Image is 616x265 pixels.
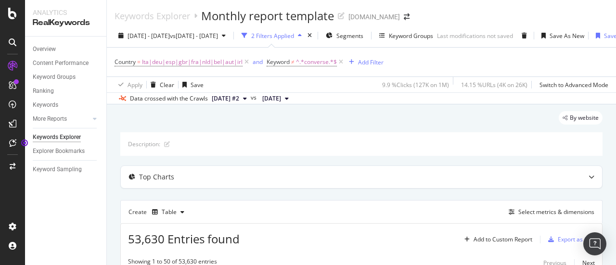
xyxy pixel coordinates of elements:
div: Table [162,209,177,215]
button: Save [179,77,204,92]
button: Add to Custom Report [461,232,532,247]
div: Keyword Groups [33,72,76,82]
a: More Reports [33,114,90,124]
div: Save [191,81,204,89]
div: More Reports [33,114,67,124]
a: Overview [33,44,100,54]
span: Country [115,58,136,66]
div: RealKeywords [33,17,99,28]
div: arrow-right-arrow-left [404,13,410,20]
button: 2 Filters Applied [238,28,306,43]
a: Explorer Bookmarks [33,146,100,156]
a: Keywords Explorer [115,11,190,21]
span: 53,630 Entries found [128,231,240,247]
div: Clear [160,81,174,89]
div: Data crossed with the Crawls [130,94,208,103]
span: [DATE] - [DATE] [128,32,170,40]
span: Segments [336,32,363,40]
button: [DATE] #2 [208,93,251,104]
div: Open Intercom Messenger [583,232,606,255]
button: Keyword Groups [375,28,437,43]
a: Keywords [33,100,100,110]
button: Add Filter [345,56,384,68]
div: Last modifications not saved [437,32,513,40]
div: Keyword Groups [389,32,433,40]
div: Export as CSV [558,235,595,243]
div: Content Performance [33,58,89,68]
button: Clear [147,77,174,92]
span: 2025 Feb. 28th [262,94,281,103]
button: Apply [115,77,142,92]
button: Save As New [538,28,584,43]
div: Apply [128,81,142,89]
button: and [253,57,263,66]
a: Ranking [33,86,100,96]
div: Keywords Explorer [33,132,81,142]
button: [DATE] - [DATE]vs[DATE] - [DATE] [115,28,230,43]
a: Keyword Groups [33,72,100,82]
button: Segments [322,28,367,43]
span: Keyword [267,58,290,66]
div: 9.9 % Clicks ( 127K on 1M ) [382,81,449,89]
span: ^.*converse.*$ [296,55,337,69]
span: Ita|deu|esp|gbr|fra|nld|bel|aut|irl [142,55,243,69]
div: Ranking [33,86,54,96]
div: Add Filter [358,58,384,66]
div: Description: [128,140,160,148]
button: Select metrics & dimensions [505,206,594,218]
div: Keyword Sampling [33,164,82,175]
button: Export as CSV [544,232,595,247]
a: Content Performance [33,58,100,68]
span: By website [570,115,599,121]
span: vs [DATE] - [DATE] [170,32,218,40]
button: [DATE] [258,93,293,104]
div: Select metrics & dimensions [518,208,594,216]
div: 2 Filters Applied [251,32,294,40]
div: times [306,31,314,40]
div: Switch to Advanced Mode [539,81,608,89]
span: 2025 Sep. 24th #2 [212,94,239,103]
div: legacy label [559,111,603,125]
div: Add to Custom Report [474,237,532,242]
button: Switch to Advanced Mode [536,77,608,92]
button: Table [148,204,188,220]
div: Tooltip anchor [20,139,29,147]
div: Create [128,204,188,220]
span: vs [251,93,258,102]
a: Keywords Explorer [33,132,100,142]
div: [DOMAIN_NAME] [348,12,400,22]
div: Explorer Bookmarks [33,146,85,156]
div: Monthly report template [201,8,334,24]
a: Keyword Sampling [33,164,100,175]
div: 14.15 % URLs ( 4K on 26K ) [461,81,527,89]
div: Analytics [33,8,99,17]
div: Top Charts [139,172,174,182]
span: ≠ [291,58,295,66]
div: Keywords [33,100,58,110]
div: and [253,58,263,66]
span: = [137,58,141,66]
div: Overview [33,44,56,54]
div: Save As New [550,32,584,40]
